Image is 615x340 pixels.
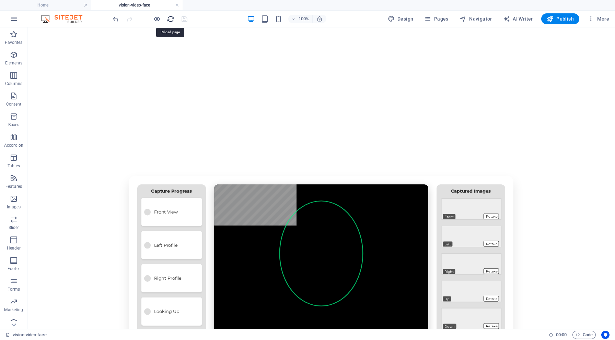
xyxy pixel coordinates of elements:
[572,331,596,339] button: Code
[166,15,175,23] button: reload
[385,13,416,24] button: Design
[8,287,20,292] p: Forms
[8,266,20,271] p: Footer
[8,122,20,127] p: Boxes
[91,1,183,9] h4: vision-video-face
[288,15,313,23] button: 100%
[39,15,91,23] img: Editor Logo
[547,15,574,22] span: Publish
[500,13,536,24] button: AI Writer
[7,204,21,210] p: Images
[457,13,495,24] button: Navigator
[576,331,593,339] span: Code
[556,331,567,339] span: 00 00
[5,331,47,339] a: Click to cancel selection. Double-click to open Pages
[588,15,609,22] span: More
[421,13,451,24] button: Pages
[385,13,416,24] div: Design (Ctrl+Alt+Y)
[299,15,310,23] h6: 100%
[388,15,414,22] span: Design
[5,81,22,86] p: Columns
[9,225,19,230] p: Slider
[561,332,562,337] span: :
[424,15,448,22] span: Pages
[316,16,323,22] i: On resize automatically adjust zoom level to fit chosen device.
[7,245,21,251] p: Header
[541,13,579,24] button: Publish
[585,13,612,24] button: More
[503,15,533,22] span: AI Writer
[8,163,20,169] p: Tables
[4,307,23,313] p: Marketing
[460,15,492,22] span: Navigator
[6,101,21,107] p: Content
[112,15,120,23] i: Undo: Change HTML (Ctrl+Z)
[112,15,120,23] button: undo
[4,143,23,148] p: Accordion
[5,184,22,189] p: Features
[5,40,22,45] p: Favorites
[601,331,610,339] button: Usercentrics
[5,60,23,66] p: Elements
